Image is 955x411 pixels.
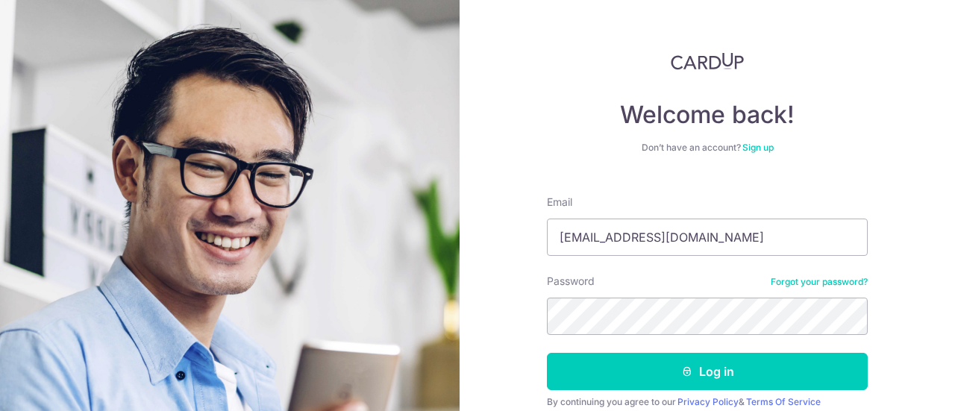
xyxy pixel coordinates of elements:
img: CardUp Logo [671,52,744,70]
a: Terms Of Service [746,396,821,407]
label: Email [547,195,572,210]
button: Log in [547,353,868,390]
a: Sign up [742,142,774,153]
input: Enter your Email [547,219,868,256]
h4: Welcome back! [547,100,868,130]
a: Forgot your password? [771,276,868,288]
label: Password [547,274,595,289]
div: Don’t have an account? [547,142,868,154]
a: Privacy Policy [677,396,739,407]
div: By continuing you agree to our & [547,396,868,408]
